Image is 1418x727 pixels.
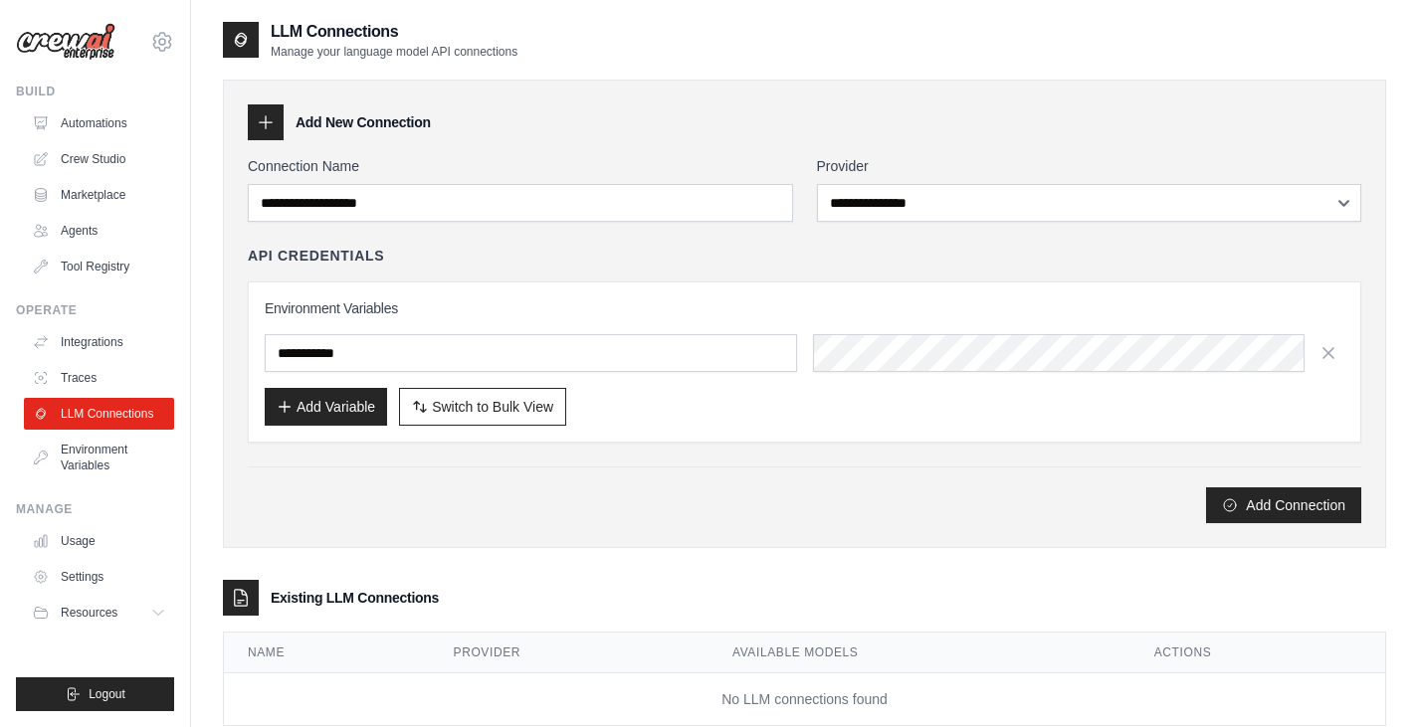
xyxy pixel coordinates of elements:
button: Resources [24,597,174,629]
a: Agents [24,215,174,247]
span: Resources [61,605,117,621]
button: Switch to Bulk View [399,388,566,426]
h3: Add New Connection [296,112,431,132]
a: Environment Variables [24,434,174,481]
img: Logo [16,23,115,61]
th: Actions [1130,633,1385,673]
h4: API Credentials [248,246,384,266]
label: Connection Name [248,156,793,176]
h3: Environment Variables [265,298,1344,318]
a: Automations [24,107,174,139]
label: Provider [817,156,1362,176]
div: Operate [16,302,174,318]
div: Build [16,84,174,99]
div: Manage [16,501,174,517]
a: Traces [24,362,174,394]
a: Marketplace [24,179,174,211]
button: Logout [16,677,174,711]
p: Manage your language model API connections [271,44,517,60]
a: Tool Registry [24,251,174,282]
td: No LLM connections found [224,673,1385,726]
a: LLM Connections [24,398,174,430]
span: Switch to Bulk View [432,397,553,417]
h3: Existing LLM Connections [271,588,439,608]
a: Settings [24,561,174,593]
button: Add Connection [1206,487,1361,523]
h2: LLM Connections [271,20,517,44]
span: Logout [89,686,125,702]
th: Available Models [709,633,1130,673]
a: Crew Studio [24,143,174,175]
button: Add Variable [265,388,387,426]
th: Provider [430,633,709,673]
th: Name [224,633,430,673]
a: Integrations [24,326,174,358]
a: Usage [24,525,174,557]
